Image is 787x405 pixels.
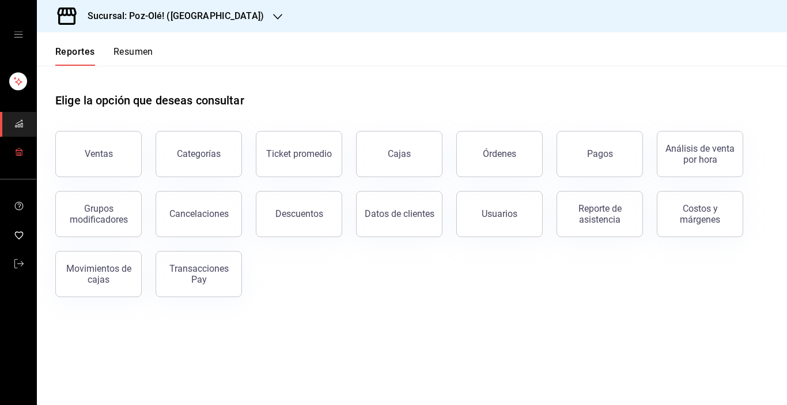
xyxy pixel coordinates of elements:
button: Reporte de asistencia [557,191,643,237]
button: Transacciones Pay [156,251,242,297]
button: Pagos [557,131,643,177]
button: open drawer [14,30,23,39]
button: Ticket promedio [256,131,342,177]
div: Cancelaciones [169,208,229,219]
button: Órdenes [456,131,543,177]
div: Datos de clientes [365,208,434,219]
div: Reporte de asistencia [564,203,635,225]
div: Usuarios [482,208,517,219]
button: Grupos modificadores [55,191,142,237]
button: Usuarios [456,191,543,237]
div: Descuentos [275,208,323,219]
div: navigation tabs [55,46,153,66]
div: Categorías [177,148,221,159]
div: Movimientos de cajas [63,263,134,285]
button: Reportes [55,46,95,66]
div: Grupos modificadores [63,203,134,225]
button: Análisis de venta por hora [657,131,743,177]
div: Transacciones Pay [163,263,234,285]
button: Cancelaciones [156,191,242,237]
button: Ventas [55,131,142,177]
button: Costos y márgenes [657,191,743,237]
div: Órdenes [483,148,516,159]
div: Ventas [85,148,113,159]
div: Pagos [587,148,613,159]
div: Análisis de venta por hora [664,143,736,165]
button: Datos de clientes [356,191,442,237]
h1: Elige la opción que deseas consultar [55,92,244,109]
button: Resumen [113,46,153,66]
button: Descuentos [256,191,342,237]
a: Cajas [356,131,442,177]
button: Categorías [156,131,242,177]
button: Movimientos de cajas [55,251,142,297]
div: Costos y márgenes [664,203,736,225]
div: Cajas [388,147,411,161]
h3: Sucursal: Poz-Olé! ([GEOGRAPHIC_DATA]) [78,9,264,23]
div: Ticket promedio [266,148,332,159]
